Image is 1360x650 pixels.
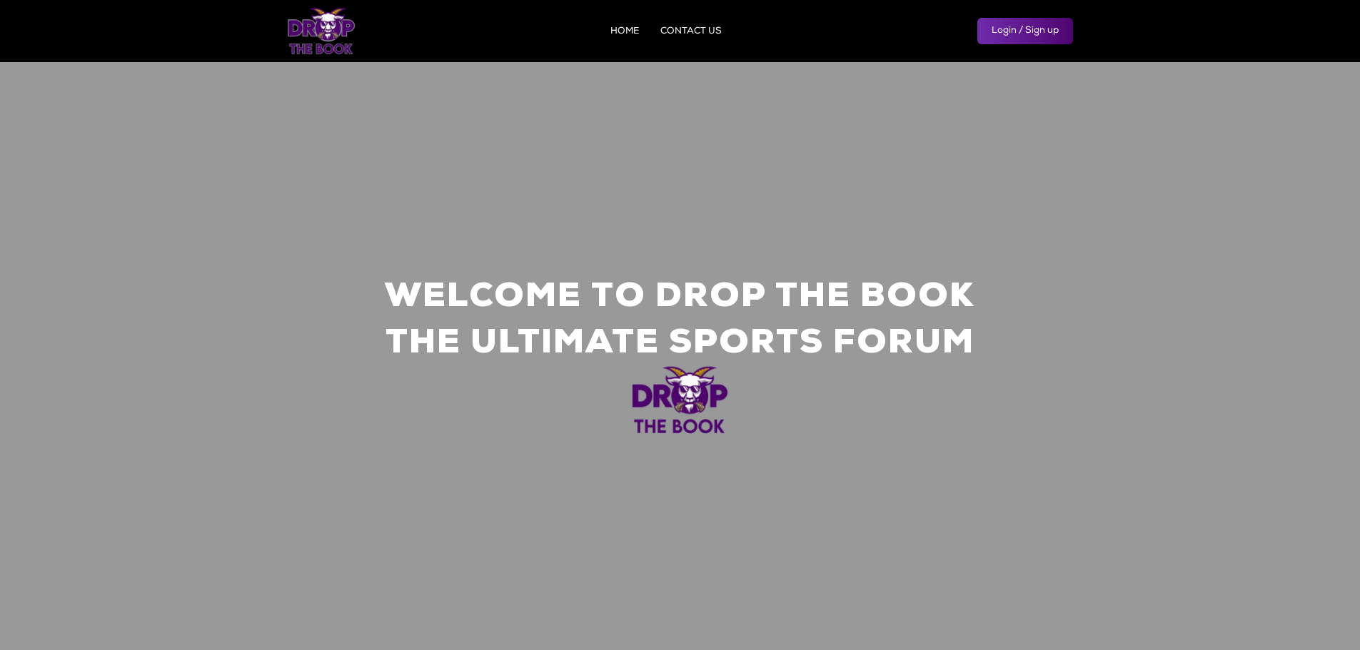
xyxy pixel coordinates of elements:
a: CONTACT US [660,27,722,36]
img: logo.png [631,365,730,435]
h1: The Ultimate Sports Forum [386,324,974,365]
img: logo.png [288,7,356,55]
a: HOME [610,27,639,36]
h1: Welcome to Drop the Book [385,278,975,319]
a: Login / Sign up [977,18,1073,44]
